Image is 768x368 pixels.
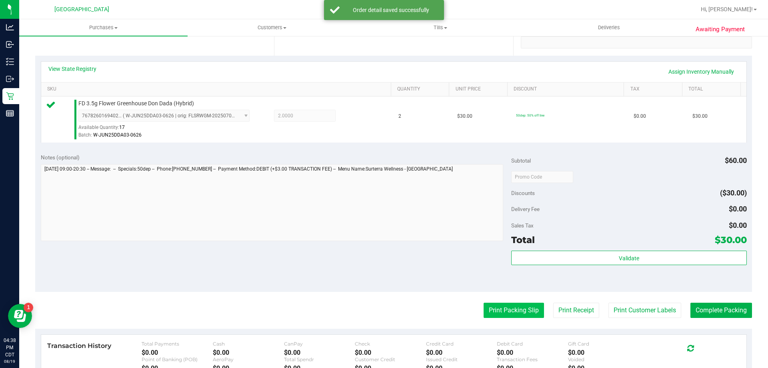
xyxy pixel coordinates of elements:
iframe: Resource center unread badge [24,303,33,312]
a: SKU [47,86,388,93]
span: Awaiting Payment [696,25,745,34]
span: $30.00 [457,113,472,120]
button: Print Customer Labels [608,303,681,318]
div: Transaction Fees [497,356,568,362]
inline-svg: Inbound [6,40,14,48]
span: Discounts [511,186,535,200]
span: Sales Tax [511,222,534,229]
span: 2 [398,113,401,120]
div: CanPay [284,341,355,347]
span: Tills [356,24,524,31]
button: Print Receipt [553,303,599,318]
div: Debit Card [497,341,568,347]
a: Unit Price [456,86,504,93]
div: $0.00 [355,349,426,356]
a: Tills [356,19,524,36]
inline-svg: Analytics [6,23,14,31]
p: 08/19 [4,358,16,364]
inline-svg: Retail [6,92,14,100]
span: FD 3.5g Flower Greenhouse Don Dada (Hybrid) [78,100,194,107]
div: $0.00 [284,349,355,356]
div: Voided [568,356,639,362]
span: $0.00 [729,221,747,229]
span: Purchases [19,24,188,31]
input: Promo Code [511,171,573,183]
button: Complete Packing [690,303,752,318]
span: ($30.00) [720,189,747,197]
span: Notes (optional) [41,154,80,161]
inline-svg: Inventory [6,58,14,66]
a: Tax [630,86,679,93]
div: Gift Card [568,341,639,347]
iframe: Resource center [8,304,32,328]
inline-svg: Outbound [6,75,14,83]
p: 04:38 PM CDT [4,337,16,358]
div: Total Payments [142,341,213,347]
span: Delivery Fee [511,206,540,212]
a: Discount [514,86,621,93]
span: W-JUN25DDA03-0626 [93,132,142,138]
div: $0.00 [213,349,284,356]
button: Print Packing Slip [484,303,544,318]
div: Order detail saved successfully [344,6,438,14]
div: Cash [213,341,284,347]
div: Issued Credit [426,356,497,362]
div: Total Spendr [284,356,355,362]
span: 50dep: 50% off line [516,113,544,117]
a: Total [688,86,737,93]
button: Validate [511,251,746,265]
span: Subtotal [511,157,531,164]
span: Hi, [PERSON_NAME]! [701,6,753,12]
div: $0.00 [497,349,568,356]
a: Purchases [19,19,188,36]
div: Available Quantity: [78,122,258,137]
span: $60.00 [725,156,747,165]
span: Deliveries [587,24,631,31]
span: $0.00 [634,113,646,120]
a: View State Registry [48,65,96,73]
span: Total [511,234,535,245]
span: $0.00 [729,205,747,213]
span: $30.00 [715,234,747,245]
span: Batch: [78,132,92,138]
div: Point of Banking (POB) [142,356,213,362]
div: AeroPay [213,356,284,362]
a: Customers [188,19,356,36]
div: Customer Credit [355,356,426,362]
div: $0.00 [142,349,213,356]
inline-svg: Reports [6,109,14,117]
span: Validate [619,255,639,261]
div: $0.00 [426,349,497,356]
div: Credit Card [426,341,497,347]
a: Deliveries [525,19,693,36]
span: [GEOGRAPHIC_DATA] [54,6,109,13]
a: Quantity [397,86,446,93]
div: Check [355,341,426,347]
span: Customers [188,24,356,31]
div: $0.00 [568,349,639,356]
span: $30.00 [692,113,708,120]
a: Assign Inventory Manually [663,65,739,78]
span: 17 [119,125,125,130]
